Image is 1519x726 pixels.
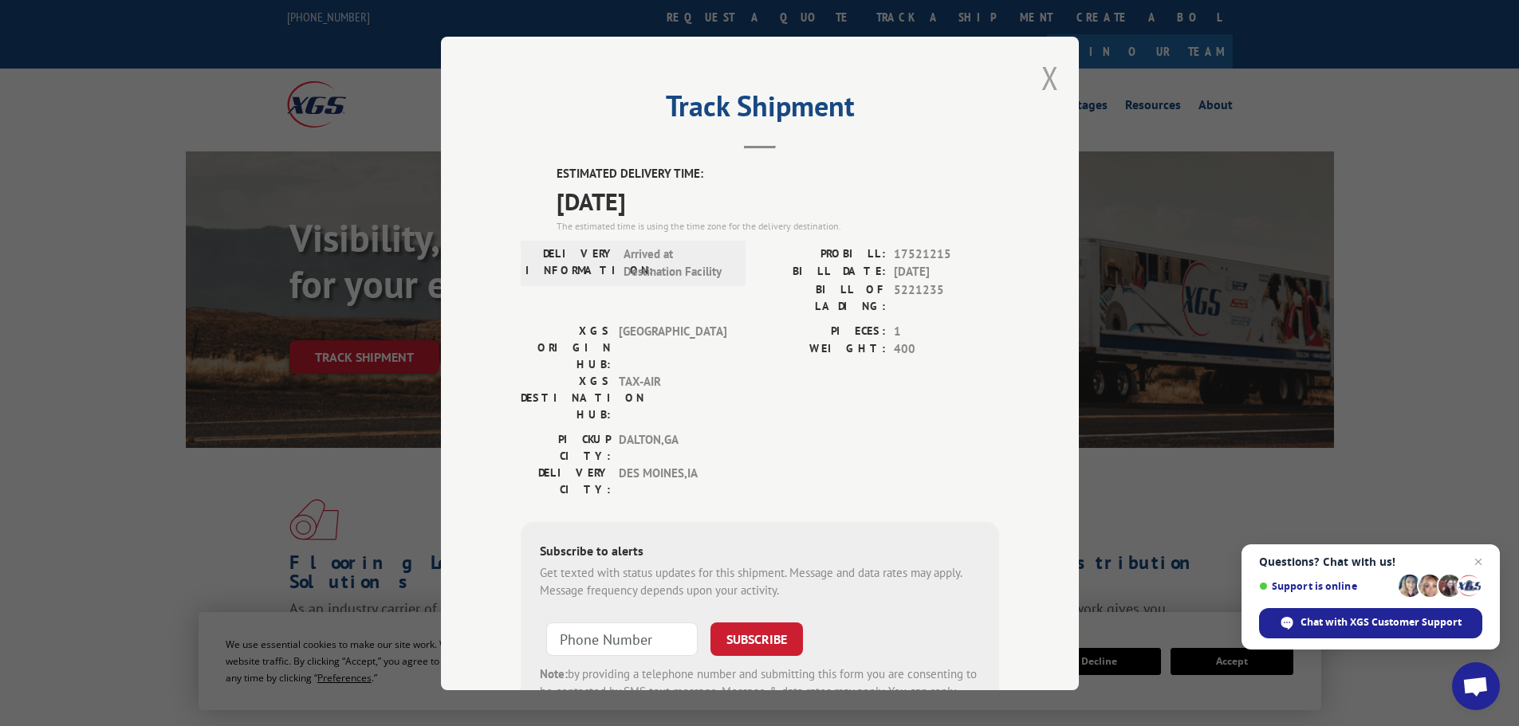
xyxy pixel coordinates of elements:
button: SUBSCRIBE [710,622,803,655]
span: Chat with XGS Customer Support [1301,615,1462,630]
span: 5221235 [894,281,999,314]
div: Get texted with status updates for this shipment. Message and data rates may apply. Message frequ... [540,563,980,599]
div: Chat with XGS Customer Support [1259,608,1482,638]
label: XGS ORIGIN HUB: [521,322,611,372]
input: Phone Number [546,622,698,655]
button: Close modal [1041,57,1059,99]
label: WEIGHT: [760,340,886,359]
label: DELIVERY CITY: [521,464,611,497]
span: [DATE] [557,182,999,218]
div: Open chat [1452,662,1500,710]
label: BILL OF LADING: [760,281,886,314]
span: 400 [894,340,999,359]
label: XGS DESTINATION HUB: [521,372,611,422]
span: TAX-AIR [619,372,726,422]
span: Close chat [1469,552,1488,571]
span: [DATE] [894,263,999,281]
label: BILL DATE: [760,263,886,281]
label: PROBILL: [760,245,886,263]
label: PIECES: [760,322,886,340]
div: by providing a telephone number and submitting this form you are consenting to be contacted by SM... [540,665,980,719]
label: PICKUP CITY: [521,430,611,464]
span: [GEOGRAPHIC_DATA] [619,322,726,372]
div: The estimated time is using the time zone for the delivery destination. [557,218,999,233]
strong: Note: [540,665,568,681]
div: Subscribe to alerts [540,540,980,563]
span: Arrived at Destination Facility [624,245,731,281]
span: Support is online [1259,580,1393,592]
span: 1 [894,322,999,340]
h2: Track Shipment [521,95,999,125]
span: DALTON , GA [619,430,726,464]
span: DES MOINES , IA [619,464,726,497]
label: DELIVERY INFORMATION: [525,245,616,281]
span: Questions? Chat with us! [1259,555,1482,568]
span: 17521215 [894,245,999,263]
label: ESTIMATED DELIVERY TIME: [557,165,999,183]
